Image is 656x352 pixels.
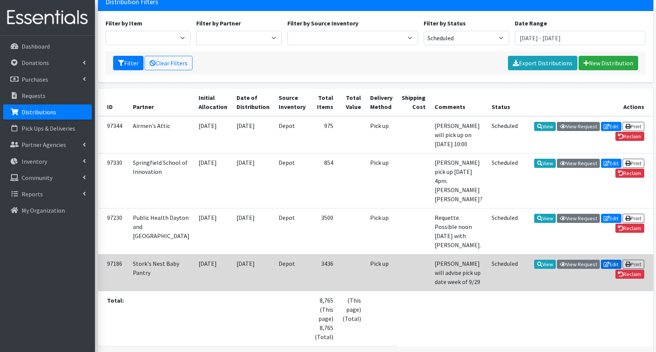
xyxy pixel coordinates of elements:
[128,208,194,254] td: Public Health Dayton and [GEOGRAPHIC_DATA]
[615,270,644,279] a: Reclaim
[579,56,638,70] a: New Distribution
[487,208,522,254] td: Scheduled
[128,88,194,116] th: Partner
[430,88,487,116] th: Comments
[623,260,644,269] a: Print
[3,55,92,70] a: Donations
[338,88,366,116] th: Total Value
[194,153,232,208] td: [DATE]
[3,186,92,202] a: Reports
[487,88,522,116] th: Status
[338,291,366,346] td: (This page) (Total)
[232,254,274,291] td: [DATE]
[3,5,92,30] img: HumanEssentials
[3,39,92,54] a: Dashboard
[623,214,644,223] a: Print
[196,19,241,28] label: Filter by Partner
[310,291,338,346] td: 8,765 (This page) 8,765 (Total)
[522,88,653,116] th: Actions
[287,19,358,28] label: Filter by Source Inventory
[98,254,128,291] td: 97186
[310,208,338,254] td: 3500
[601,214,621,223] a: Edit
[232,116,274,153] td: [DATE]
[366,153,397,208] td: Pick up
[310,254,338,291] td: 3436
[3,203,92,218] a: My Organization
[3,121,92,136] a: Pick Ups & Deliveries
[22,207,65,214] p: My Organization
[194,208,232,254] td: [DATE]
[515,19,547,28] label: Date Range
[107,297,124,304] strong: Total:
[534,214,556,223] a: View
[623,159,644,168] a: Print
[22,43,50,50] p: Dashboard
[22,141,66,148] p: Partner Agencies
[22,125,75,132] p: Pick Ups & Deliveries
[397,88,430,116] th: Shipping Cost
[128,254,194,291] td: Stork's Nest Baby Pantry
[22,76,48,83] p: Purchases
[366,88,397,116] th: Delivery Method
[424,19,466,28] label: Filter by Status
[22,92,46,99] p: Requests
[3,154,92,169] a: Inventory
[487,153,522,208] td: Scheduled
[615,224,644,233] a: Reclaim
[22,108,56,116] p: Distributions
[534,159,556,168] a: View
[430,153,487,208] td: [PERSON_NAME] pick up [DATE] 4pm. [PERSON_NAME] [PERSON_NAME]?
[615,169,644,178] a: Reclaim
[22,174,52,182] p: Community
[274,116,310,153] td: Depot
[508,56,577,70] a: Export Distributions
[557,159,600,168] a: View Request
[366,254,397,291] td: Pick up
[128,116,194,153] td: Airmen's Attic
[3,88,92,103] a: Requests
[22,190,43,198] p: Reports
[98,153,128,208] td: 97330
[113,56,143,70] button: Filter
[534,122,556,131] a: View
[601,159,621,168] a: Edit
[534,260,556,269] a: View
[274,208,310,254] td: Depot
[557,260,600,269] a: View Request
[106,19,142,28] label: Filter by Item
[3,104,92,120] a: Distributions
[194,116,232,153] td: [DATE]
[615,132,644,141] a: Reclaim
[232,153,274,208] td: [DATE]
[128,153,194,208] td: Springfield School of Innovation
[557,214,600,223] a: View Request
[232,208,274,254] td: [DATE]
[366,208,397,254] td: Pick up
[487,116,522,153] td: Scheduled
[366,116,397,153] td: Pick up
[430,116,487,153] td: [PERSON_NAME] will pick up on [DATE] 10:00
[515,31,646,45] input: January 1, 2011 - December 31, 2011
[623,122,644,131] a: Print
[194,254,232,291] td: [DATE]
[98,208,128,254] td: 97230
[310,88,338,116] th: Total Items
[601,260,621,269] a: Edit
[601,122,621,131] a: Edit
[310,116,338,153] td: 975
[430,254,487,291] td: [PERSON_NAME] will advise pick up date week of 9/29
[274,153,310,208] td: Depot
[98,116,128,153] td: 97344
[3,170,92,185] a: Community
[22,59,49,66] p: Donations
[274,254,310,291] td: Depot
[274,88,310,116] th: Source Inventory
[232,88,274,116] th: Date of Distribution
[557,122,600,131] a: View Request
[145,56,192,70] a: Clear Filters
[3,137,92,152] a: Partner Agencies
[487,254,522,291] td: Scheduled
[430,208,487,254] td: Requette. Possible noon [DATE] with [PERSON_NAME].
[98,88,128,116] th: ID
